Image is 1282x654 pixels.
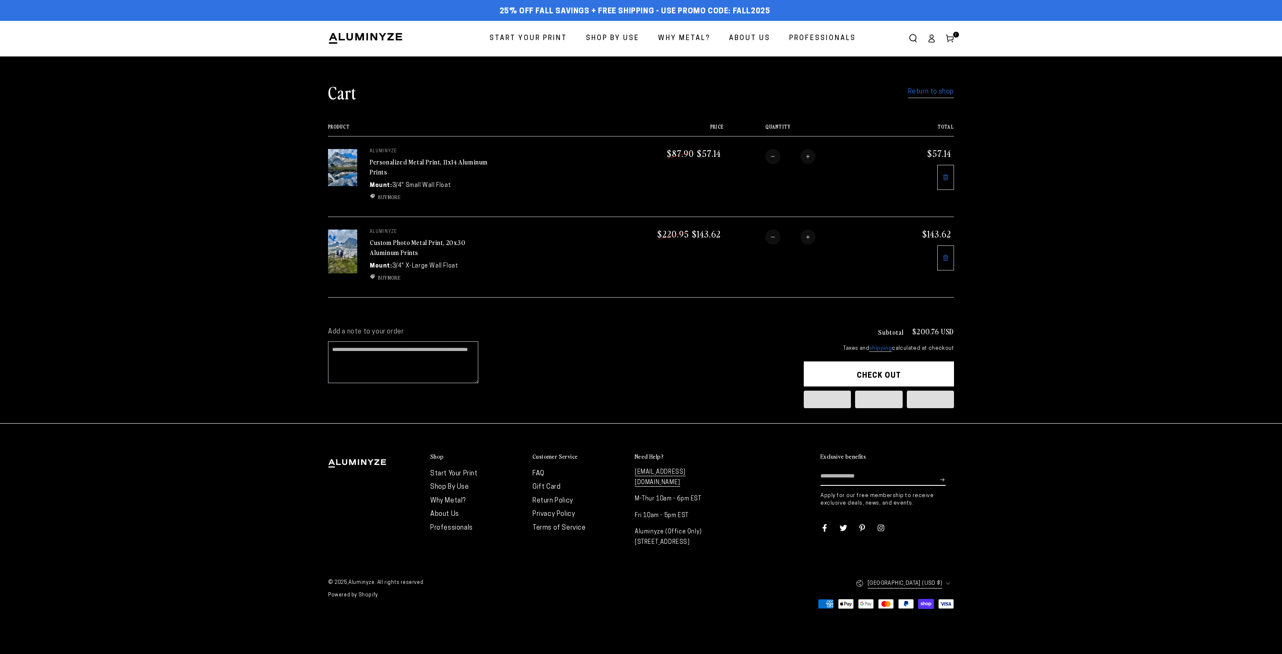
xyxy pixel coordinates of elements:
ul: Discount [370,274,495,281]
summary: Customer Service [532,453,626,461]
span: 2 [955,32,957,38]
span: 25% off FALL Savings + Free Shipping - Use Promo Code: FALL2025 [500,7,770,16]
h3: Subtotal [878,328,904,335]
th: Total [879,124,954,136]
span: Professionals [789,33,856,45]
a: Shop By Use [430,484,469,490]
dd: 3/4" X-Large Wall Float [392,262,458,270]
bdi: $220.95 [657,228,689,240]
summary: Search our site [904,29,922,48]
th: Quantity [724,124,879,136]
span: [GEOGRAPHIC_DATA] (USD $) [868,578,942,588]
button: [GEOGRAPHIC_DATA] (USD $) [856,574,954,592]
p: Fri 10am - 5pm EST [635,510,729,521]
a: shipping [869,346,892,352]
p: aluminyze [370,149,495,154]
span: About Us [729,33,770,45]
span: Start Your Print [490,33,567,45]
a: About Us [723,28,777,50]
small: Taxes and calculated at checkout [804,344,954,353]
a: Return to shop [908,86,954,98]
p: Aluminyze (Office Only) [STREET_ADDRESS] [635,527,729,548]
a: Custom Photo Metal Print, 20x30 Aluminum Prints [370,237,466,258]
th: Price [590,124,724,136]
a: Remove 11"x14" Rectangle White Glossy Aluminyzed Photo [937,165,954,190]
h1: Cart [328,81,356,103]
h2: Need Help? [635,453,664,460]
li: BUYMORE [370,193,495,201]
a: Gift Card [532,484,560,490]
a: Why Metal? [652,28,717,50]
a: Powered by Shopify [328,593,378,598]
button: Check out [804,361,954,386]
bdi: $57.14 [927,147,951,159]
dt: Mount: [370,181,392,190]
input: Quantity for Custom Photo Metal Print, 20x30 Aluminum Prints [780,230,800,245]
bdi: $87.90 [667,147,694,159]
h2: Shop [430,453,444,460]
th: Product [328,124,590,136]
a: Personalized Metal Print, 11x14 Aluminum Prints [370,157,488,177]
h2: Exclusive benefits [820,453,866,460]
a: Why Metal? [430,497,466,504]
label: Add a note to your order [328,328,787,336]
a: Aluminyze [348,580,374,585]
a: Remove 20"x30" Rectangle White Glossy Aluminyzed Photo [937,245,954,270]
small: © 2025, . All rights reserved. [328,577,641,589]
a: [EMAIL_ADDRESS][DOMAIN_NAME] [635,469,686,487]
a: FAQ [532,470,545,477]
a: Professionals [783,28,862,50]
bdi: $143.62 [692,228,721,240]
summary: Exclusive benefits [820,453,954,461]
summary: Shop [430,453,524,461]
span: Why Metal? [658,33,710,45]
p: aluminyze [370,230,495,235]
a: Privacy Policy [532,511,575,518]
a: Shop By Use [580,28,646,50]
a: About Us [430,511,459,518]
input: Quantity for Personalized Metal Print, 11x14 Aluminum Prints [780,149,800,164]
span: Shop By Use [586,33,639,45]
dt: Mount: [370,262,392,270]
img: 20"x30" Rectangle White Glossy Aluminyzed Photo [328,230,357,273]
img: Aluminyze [328,32,403,45]
img: 11"x14" Rectangle White Glossy Aluminyzed Photo [328,149,357,186]
a: Start Your Print [483,28,573,50]
a: Return Policy [532,497,573,504]
p: Apply for our free membership to receive exclusive deals, news, and events. [820,492,954,507]
h2: Customer Service [532,453,578,460]
p: $200.76 USD [912,328,954,335]
li: BUYMORE [370,274,495,281]
a: Start Your Print [430,470,478,477]
button: Subscribe [940,467,946,492]
bdi: $57.14 [697,147,721,159]
bdi: $143.62 [922,228,951,240]
p: M-Thur 10am - 6pm EST [635,494,729,504]
a: Terms of Service [532,525,586,531]
summary: Need Help? [635,453,729,461]
dd: 3/4" Small Wall Float [392,181,451,190]
ul: Discount [370,193,495,201]
a: Professionals [430,525,473,531]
